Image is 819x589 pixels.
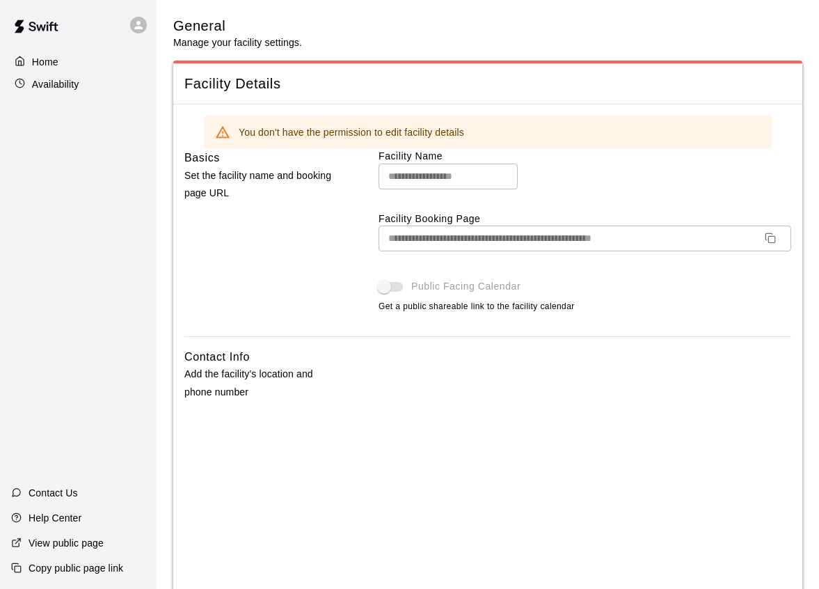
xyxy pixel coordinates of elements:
p: Set the facility name and booking page URL [184,167,342,202]
p: Contact Us [29,486,78,500]
h5: General [173,17,302,36]
p: Copy public page link [29,561,123,575]
span: Get a public shareable link to the facility calendar [379,300,575,314]
label: Facility Booking Page [379,212,791,226]
button: Copy URL [759,227,781,249]
p: Manage your facility settings. [173,36,302,49]
p: Home [32,55,58,69]
a: Home [11,52,145,72]
span: Public Facing Calendar [411,279,520,294]
a: Availability [11,74,145,95]
label: Facility Name [379,149,791,163]
h6: Basics [184,149,220,167]
span: Facility Details [184,74,791,93]
p: Availability [32,77,79,91]
div: You don't have the permission to edit facility details [239,120,464,145]
p: View public page [29,536,104,550]
p: Add the facility's location and phone number [184,366,342,400]
p: Help Center [29,511,81,525]
h6: Contact Info [184,348,250,366]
